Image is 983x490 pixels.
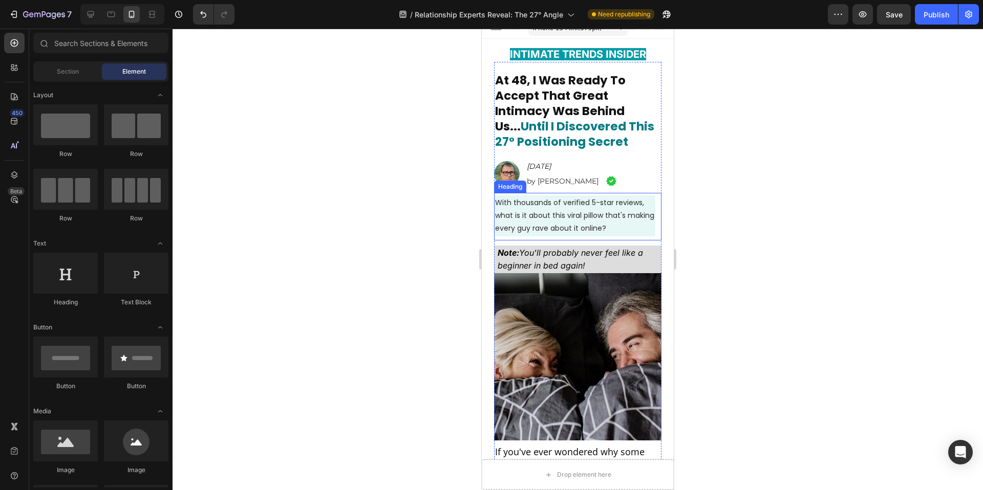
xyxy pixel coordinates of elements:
span: Media [33,407,51,416]
div: Row [104,149,168,159]
span: Section [57,67,79,76]
div: Undo/Redo [193,4,234,25]
iframe: Design area [482,29,674,490]
div: 450 [10,109,25,117]
span: Need republishing [598,10,650,19]
div: Image [104,465,168,475]
div: Beta [8,187,25,195]
input: Search Sections & Elements [33,33,168,53]
div: Image [33,465,98,475]
div: Row [104,214,168,223]
div: Row [33,149,98,159]
span: Toggle open [152,87,168,103]
span: Text [33,239,46,248]
span: Toggle open [152,403,168,419]
button: 7 [4,4,76,25]
span: Save [886,10,903,19]
span: / [410,9,413,20]
div: Button [104,382,168,391]
p: 7 [67,8,72,20]
div: Open Intercom Messenger [948,440,973,464]
span: Toggle open [152,235,168,252]
span: Element [122,67,146,76]
div: Row [33,214,98,223]
span: Toggle open [152,319,168,336]
div: Publish [924,9,949,20]
div: Button [33,382,98,391]
span: Relationship Experts Reveal: The 27° Angle [415,9,563,20]
button: Save [877,4,911,25]
div: Heading [33,298,98,307]
div: Text Block [104,298,168,307]
span: Button [33,323,52,332]
button: Publish [915,4,958,25]
span: Layout [33,91,53,100]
